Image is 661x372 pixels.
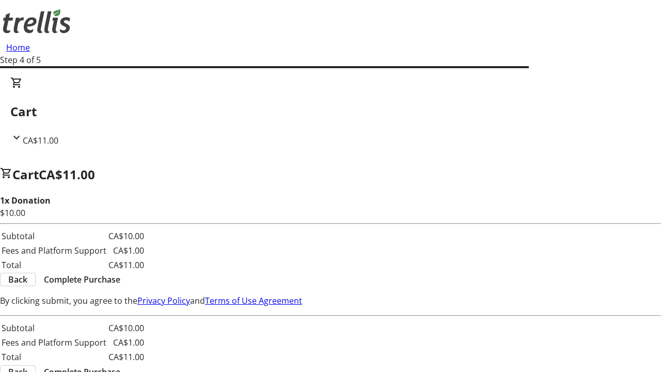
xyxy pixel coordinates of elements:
td: Total [1,350,107,364]
td: CA$1.00 [108,336,145,349]
td: Subtotal [1,229,107,243]
div: CartCA$11.00 [10,76,651,147]
span: Cart [12,166,39,183]
td: CA$10.00 [108,229,145,243]
span: Complete Purchase [44,273,120,286]
td: CA$11.00 [108,258,145,272]
span: CA$11.00 [23,135,58,146]
h2: Cart [10,102,651,121]
span: Back [8,273,27,286]
td: CA$11.00 [108,350,145,364]
span: CA$11.00 [39,166,95,183]
td: Fees and Platform Support [1,244,107,257]
td: Fees and Platform Support [1,336,107,349]
a: Terms of Use Agreement [205,295,302,306]
td: CA$1.00 [108,244,145,257]
td: CA$10.00 [108,321,145,335]
td: Subtotal [1,321,107,335]
button: Complete Purchase [36,273,129,286]
a: Privacy Policy [137,295,190,306]
td: Total [1,258,107,272]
